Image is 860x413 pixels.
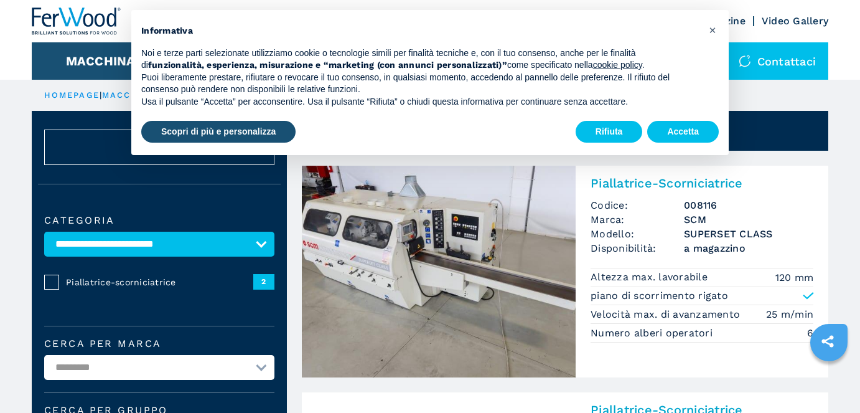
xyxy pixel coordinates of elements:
[593,60,642,70] a: cookie policy
[66,54,149,69] button: Macchinari
[44,216,274,225] label: Categoria
[812,326,843,357] a: sharethis
[591,241,684,255] span: Disponibilità:
[591,308,743,321] p: Velocità max. di avanzamento
[762,15,828,27] a: Video Gallery
[591,270,711,284] p: Altezza max. lavorabile
[775,270,814,285] em: 120 mm
[66,276,253,288] span: Piallatrice-scorniciatrice
[726,42,829,80] div: Contattaci
[302,166,828,377] a: Piallatrice-Scorniciatrice SCM SUPERSET CLASSPiallatrice-ScorniciatriceCodice:008116Marca:SCMMode...
[703,20,722,40] button: Chiudi questa informativa
[591,212,684,227] span: Marca:
[591,176,813,191] h2: Piallatrice-Scorniciatrice
[44,339,274,349] label: Cerca per marca
[807,326,813,340] em: 6
[684,227,813,241] h3: SUPERSET CLASS
[591,227,684,241] span: Modello:
[684,241,813,255] span: a magazzino
[141,47,699,72] p: Noi e terze parti selezionate utilizziamo cookie o tecnologie simili per finalità tecniche e, con...
[647,121,719,143] button: Accetta
[591,198,684,212] span: Codice:
[141,121,296,143] button: Scopri di più e personalizza
[302,166,576,377] img: Piallatrice-Scorniciatrice SCM SUPERSET CLASS
[100,90,102,100] span: |
[44,130,274,165] button: ResetAnnulla
[807,357,851,404] iframe: Chat
[591,326,716,340] p: Numero alberi operatori
[576,121,643,143] button: Rifiuta
[148,60,507,70] strong: funzionalità, esperienza, misurazione e “marketing (con annunci personalizzati)”
[44,90,100,100] a: HOMEPAGE
[253,274,274,289] span: 2
[709,22,716,37] span: ×
[141,72,699,96] p: Puoi liberamente prestare, rifiutare o revocare il tuo consenso, in qualsiasi momento, accedendo ...
[684,212,813,227] h3: SCM
[102,90,167,100] a: macchinari
[32,7,121,35] img: Ferwood
[739,55,751,67] img: Contattaci
[684,198,813,212] h3: 008116
[141,96,699,108] p: Usa il pulsante “Accetta” per acconsentire. Usa il pulsante “Rifiuta” o chiudi questa informativa...
[766,307,813,321] em: 25 m/min
[591,289,728,303] p: piano di scorrimento rigato
[141,25,699,37] h2: Informativa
